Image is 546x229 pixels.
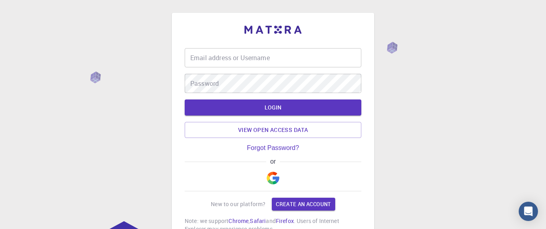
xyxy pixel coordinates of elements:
button: LOGIN [185,99,361,116]
p: New to our platform? [211,200,265,208]
a: Safari [250,217,266,225]
a: Forgot Password? [247,144,299,152]
a: Create an account [272,198,335,211]
div: Open Intercom Messenger [519,202,538,221]
span: or [266,158,279,165]
a: Chrome [228,217,249,225]
a: Firefox [276,217,294,225]
img: Google [267,172,279,184]
a: View open access data [185,122,361,138]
